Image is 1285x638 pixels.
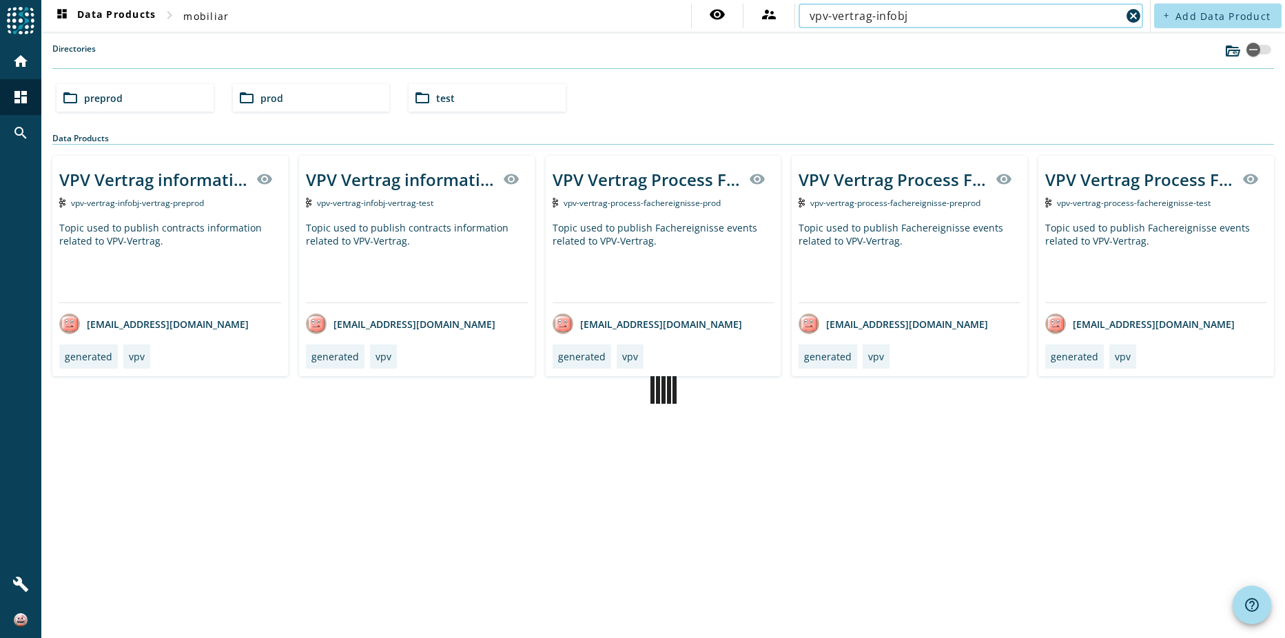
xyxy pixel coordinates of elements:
mat-icon: visibility [1242,171,1259,187]
button: mobiliar [178,3,234,28]
img: avatar [59,313,80,334]
img: Kafka Topic: vpv-vertrag-infobj-vertrag-test [306,198,312,207]
div: generated [65,350,112,363]
span: Data Products [54,8,156,24]
div: vpv [622,350,638,363]
mat-icon: cancel [1125,8,1142,24]
div: vpv [868,350,884,363]
div: Topic used to publish Fachereignisse events related to VPV-Vertrag. [1045,221,1267,302]
div: [EMAIL_ADDRESS][DOMAIN_NAME] [553,313,742,334]
span: Kafka Topic: vpv-vertrag-process-fachereignisse-prod [564,197,721,209]
mat-icon: folder_open [62,90,79,106]
mat-icon: supervisor_account [761,6,777,23]
mat-icon: visibility [256,171,273,187]
img: spoud-logo.svg [7,7,34,34]
div: VPV Vertrag Process Fachereignisse [1045,168,1234,191]
mat-icon: add [1162,12,1170,19]
span: prod [260,92,283,105]
span: mobiliar [183,10,229,23]
img: avatar [553,313,573,334]
span: test [436,92,455,105]
div: generated [311,350,359,363]
mat-icon: help_outline [1244,597,1260,613]
div: [EMAIL_ADDRESS][DOMAIN_NAME] [799,313,988,334]
img: avatar [1045,313,1066,334]
button: Clear [1124,6,1143,25]
div: generated [558,350,606,363]
span: Kafka Topic: vpv-vertrag-infobj-vertrag-preprod [71,197,204,209]
div: VPV Vertrag Process Fachereignisse [553,168,741,191]
mat-icon: visibility [996,171,1012,187]
mat-icon: visibility [709,6,726,23]
mat-icon: folder_open [414,90,431,106]
div: vpv [1115,350,1131,363]
span: Kafka Topic: vpv-vertrag-infobj-vertrag-test [317,197,433,209]
mat-icon: dashboard [12,89,29,105]
mat-icon: dashboard [54,8,70,24]
img: Kafka Topic: vpv-vertrag-process-fachereignisse-preprod [799,198,805,207]
span: preprod [84,92,123,105]
button: Add Data Product [1154,3,1282,28]
div: Data Products [52,132,1274,145]
span: Add Data Product [1175,10,1271,23]
mat-icon: search [12,125,29,141]
img: Kafka Topic: vpv-vertrag-process-fachereignisse-test [1045,198,1051,207]
div: [EMAIL_ADDRESS][DOMAIN_NAME] [1045,313,1235,334]
mat-icon: chevron_right [161,7,178,23]
mat-icon: visibility [749,171,765,187]
span: Kafka Topic: vpv-vertrag-process-fachereignisse-preprod [810,197,980,209]
img: avatar [799,313,819,334]
div: vpv [129,350,145,363]
img: 352d689e8174abc409c125c64724fffe [14,613,28,627]
div: [EMAIL_ADDRESS][DOMAIN_NAME] [306,313,495,334]
img: Kafka Topic: vpv-vertrag-process-fachereignisse-prod [553,198,559,207]
mat-icon: home [12,53,29,70]
div: VPV Vertrag Process Fachereignisse [799,168,987,191]
mat-icon: visibility [503,171,520,187]
div: Topic used to publish Fachereignisse events related to VPV-Vertrag. [553,221,774,302]
div: generated [1051,350,1098,363]
span: Kafka Topic: vpv-vertrag-process-fachereignisse-test [1057,197,1211,209]
div: Topic used to publish Fachereignisse events related to VPV-Vertrag. [799,221,1020,302]
input: Search (% or * for wildcards) [810,8,1121,24]
img: avatar [306,313,327,334]
div: VPV Vertrag information [59,168,248,191]
img: Kafka Topic: vpv-vertrag-infobj-vertrag-preprod [59,198,65,207]
div: vpv [376,350,391,363]
div: Topic used to publish contracts information related to VPV-Vertrag. [306,221,528,302]
label: Directories [52,43,96,68]
mat-icon: folder_open [238,90,255,106]
mat-icon: build [12,576,29,593]
div: VPV Vertrag information [306,168,495,191]
div: [EMAIL_ADDRESS][DOMAIN_NAME] [59,313,249,334]
div: generated [804,350,852,363]
button: Data Products [48,3,161,28]
div: Topic used to publish contracts information related to VPV-Vertrag. [59,221,281,302]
